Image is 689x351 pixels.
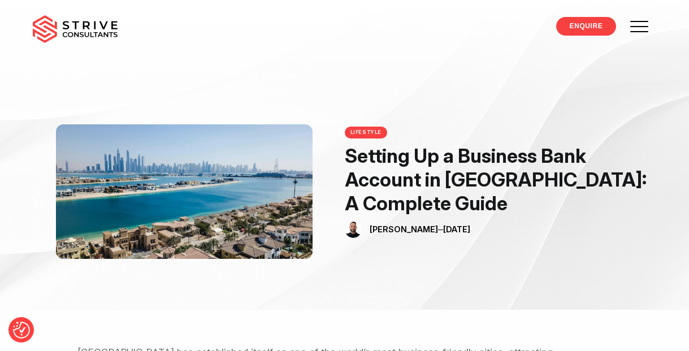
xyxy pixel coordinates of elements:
[13,322,30,339] img: Revisit consent button
[345,221,362,238] img: Raj Karwal
[13,322,30,339] button: Consent Preferences
[443,224,470,234] span: [DATE]
[556,17,617,36] a: ENQUIRE
[370,224,438,234] a: [PERSON_NAME]
[345,127,388,138] a: Lifestyle
[364,223,470,236] div: –
[345,144,652,215] h1: Setting Up a Business Bank Account in [GEOGRAPHIC_DATA]: A Complete Guide
[33,15,118,44] img: main-logo.svg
